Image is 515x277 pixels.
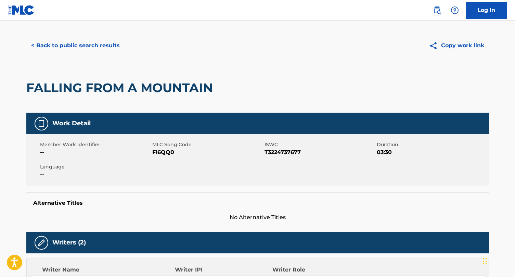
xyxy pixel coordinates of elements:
[37,239,46,247] img: Writers
[42,266,175,274] div: Writer Name
[481,244,515,277] iframe: Chat Widget
[33,200,482,206] h5: Alternative Titles
[265,148,375,156] span: T3224737677
[466,2,507,19] a: Log In
[40,148,151,156] span: --
[175,266,272,274] div: Writer IPI
[37,119,46,128] img: Work Detail
[448,3,462,17] div: Help
[451,6,459,14] img: help
[424,37,489,54] button: Copy work link
[377,148,487,156] span: 03:30
[430,3,444,17] a: Public Search
[26,80,216,96] h2: FALLING FROM A MOUNTAIN
[152,141,263,148] span: MLC Song Code
[272,266,361,274] div: Writer Role
[40,141,151,148] span: Member Work Identifier
[433,6,441,14] img: search
[429,41,441,50] img: Copy work link
[152,148,263,156] span: FI6QQ0
[377,141,487,148] span: Duration
[8,5,35,15] img: MLC Logo
[40,171,151,179] span: --
[52,119,91,127] h5: Work Detail
[26,37,125,54] button: < Back to public search results
[483,251,487,272] div: Drag
[52,239,86,247] h5: Writers (2)
[26,213,489,222] span: No Alternative Titles
[265,141,375,148] span: ISWC
[40,163,151,171] span: Language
